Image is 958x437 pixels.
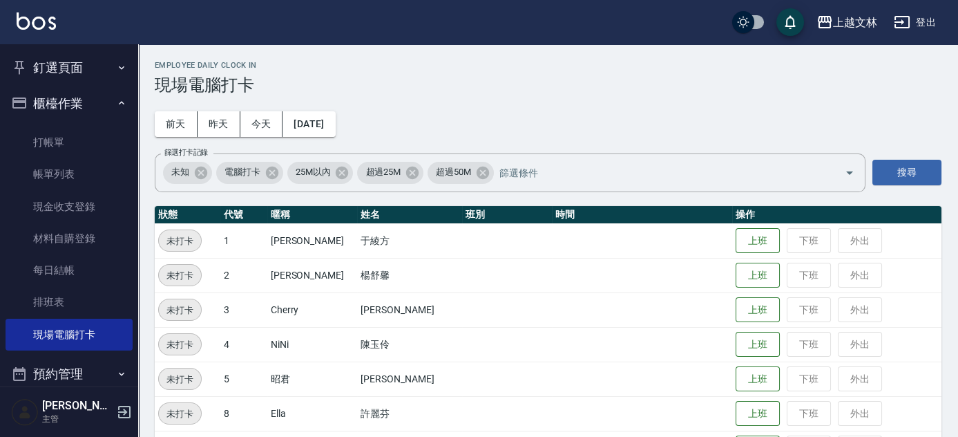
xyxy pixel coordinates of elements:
button: 上班 [736,401,780,427]
td: 1 [220,223,267,258]
button: 上班 [736,297,780,323]
span: 電腦打卡 [216,165,269,179]
td: 許麗芬 [357,396,462,431]
th: 代號 [220,206,267,224]
span: 未打卡 [159,372,201,387]
a: 現場電腦打卡 [6,319,133,351]
button: save [776,8,804,36]
th: 時間 [552,206,732,224]
span: 超過50M [428,165,479,179]
div: 上越文林 [833,14,877,31]
h2: Employee Daily Clock In [155,61,941,70]
div: 未知 [163,162,212,184]
a: 現金收支登錄 [6,191,133,223]
td: NiNi [267,327,357,362]
td: Cherry [267,292,357,327]
button: Open [839,162,861,184]
td: 楊舒馨 [357,258,462,292]
th: 狀態 [155,206,220,224]
p: 主管 [42,413,113,425]
td: 8 [220,396,267,431]
td: [PERSON_NAME] [357,292,462,327]
td: 昭君 [267,362,357,396]
span: 未打卡 [159,268,201,283]
label: 篩選打卡記錄 [164,147,208,158]
span: 25M以內 [287,165,339,179]
input: 篩選條件 [496,160,821,185]
button: 預約管理 [6,356,133,392]
th: 姓名 [357,206,462,224]
a: 打帳單 [6,127,133,158]
span: 未打卡 [159,337,201,352]
span: 未打卡 [159,303,201,317]
span: 未打卡 [159,234,201,248]
td: [PERSON_NAME] [267,223,357,258]
td: 5 [220,362,267,396]
span: 未打卡 [159,407,201,421]
a: 帳單列表 [6,158,133,190]
td: 3 [220,292,267,327]
button: 搜尋 [872,160,941,185]
button: [DATE] [282,111,335,137]
div: 超過50M [428,162,494,184]
th: 班別 [462,206,552,224]
div: 電腦打卡 [216,162,283,184]
button: 櫃檯作業 [6,86,133,122]
th: 操作 [732,206,941,224]
td: 2 [220,258,267,292]
button: 上越文林 [811,8,883,37]
button: 上班 [736,228,780,254]
button: 上班 [736,263,780,288]
button: 前天 [155,111,198,137]
button: 今天 [240,111,283,137]
button: 釘選頁面 [6,50,133,86]
h5: [PERSON_NAME] [42,399,113,413]
td: [PERSON_NAME] [267,258,357,292]
h3: 現場電腦打卡 [155,75,941,95]
button: 昨天 [198,111,240,137]
a: 每日結帳 [6,254,133,286]
div: 25M以內 [287,162,354,184]
span: 未知 [163,165,198,179]
span: 超過25M [357,165,409,179]
button: 登出 [888,10,941,35]
td: [PERSON_NAME] [357,362,462,396]
td: Ella [267,396,357,431]
button: 上班 [736,332,780,357]
a: 排班表 [6,286,133,318]
td: 4 [220,327,267,362]
img: Logo [17,12,56,30]
div: 超過25M [357,162,423,184]
td: 陳玉伶 [357,327,462,362]
img: Person [11,398,39,426]
th: 暱稱 [267,206,357,224]
td: 于綾方 [357,223,462,258]
a: 材料自購登錄 [6,223,133,254]
button: 上班 [736,366,780,392]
